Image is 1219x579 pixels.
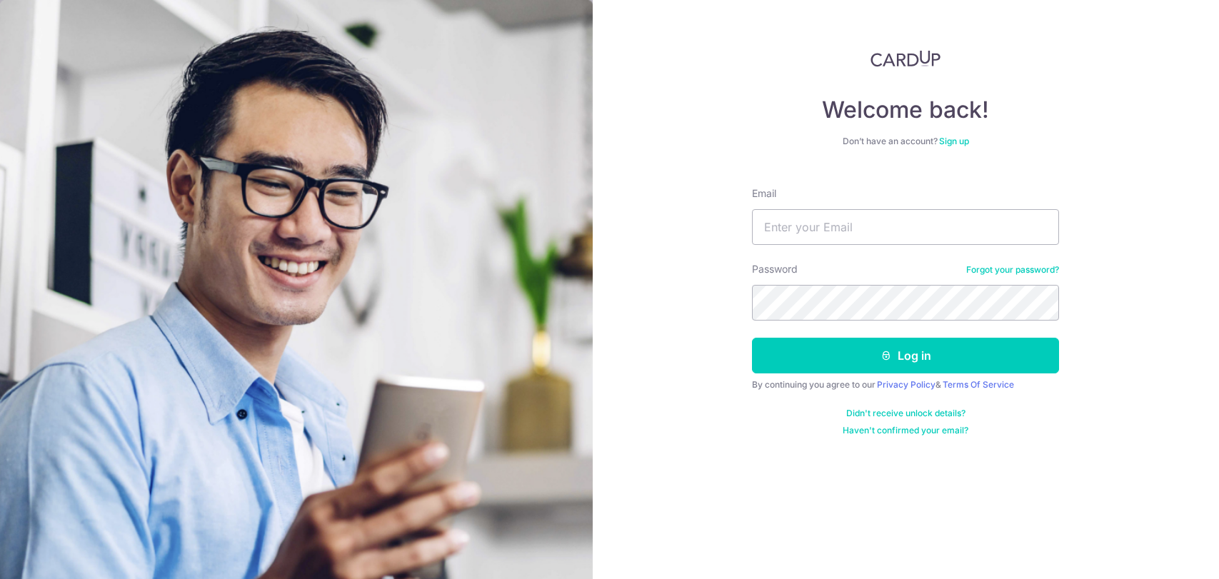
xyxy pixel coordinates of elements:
a: Privacy Policy [877,379,935,390]
img: CardUp Logo [871,50,940,67]
a: Terms Of Service [943,379,1014,390]
h4: Welcome back! [752,96,1059,124]
button: Log in [752,338,1059,373]
label: Email [752,186,776,201]
a: Sign up [939,136,969,146]
a: Didn't receive unlock details? [846,408,965,419]
a: Forgot your password? [966,264,1059,276]
div: Don’t have an account? [752,136,1059,147]
div: By continuing you agree to our & [752,379,1059,391]
label: Password [752,262,798,276]
input: Enter your Email [752,209,1059,245]
a: Haven't confirmed your email? [843,425,968,436]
